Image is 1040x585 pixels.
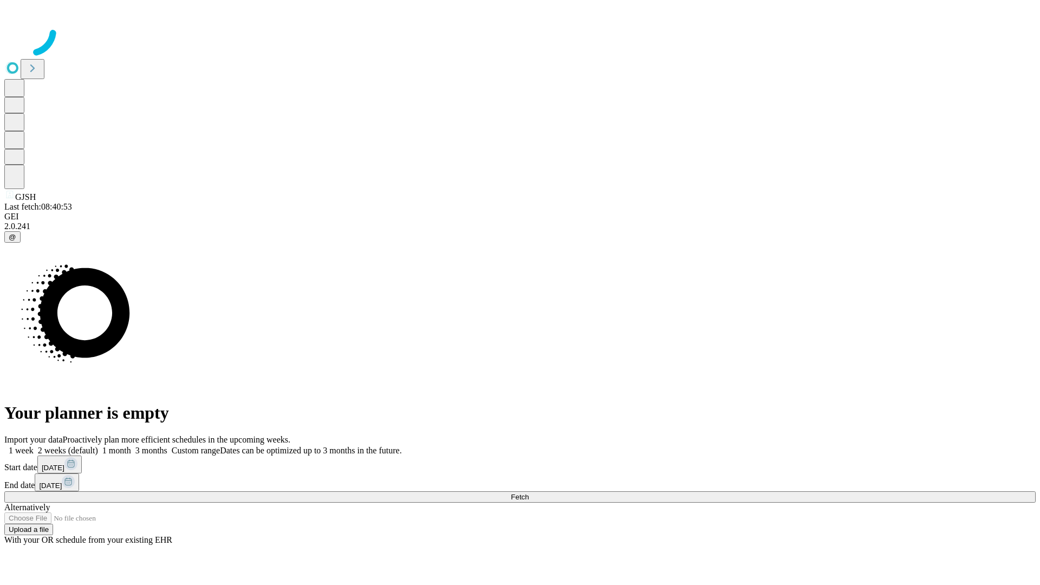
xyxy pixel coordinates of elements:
[172,446,220,455] span: Custom range
[35,473,79,491] button: [DATE]
[63,435,290,444] span: Proactively plan more efficient schedules in the upcoming weeks.
[511,493,529,501] span: Fetch
[135,446,167,455] span: 3 months
[9,233,16,241] span: @
[4,535,172,544] span: With your OR schedule from your existing EHR
[39,482,62,490] span: [DATE]
[4,503,50,512] span: Alternatively
[102,446,131,455] span: 1 month
[4,435,63,444] span: Import your data
[42,464,64,472] span: [DATE]
[9,446,34,455] span: 1 week
[15,192,36,201] span: GJSH
[4,524,53,535] button: Upload a file
[4,231,21,243] button: @
[220,446,401,455] span: Dates can be optimized up to 3 months in the future.
[38,446,98,455] span: 2 weeks (default)
[4,222,1036,231] div: 2.0.241
[4,491,1036,503] button: Fetch
[4,212,1036,222] div: GEI
[37,456,82,473] button: [DATE]
[4,403,1036,423] h1: Your planner is empty
[4,473,1036,491] div: End date
[4,202,72,211] span: Last fetch: 08:40:53
[4,456,1036,473] div: Start date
